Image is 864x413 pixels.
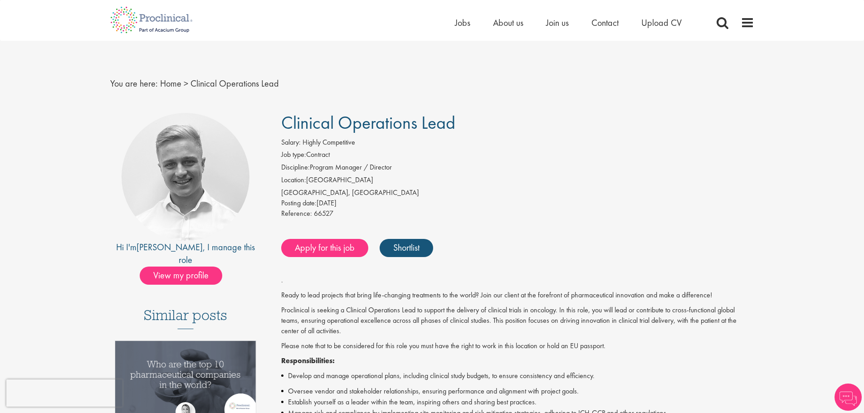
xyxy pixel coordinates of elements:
[281,162,754,175] li: Program Manager / Director
[281,111,455,134] span: Clinical Operations Lead
[281,305,754,336] p: Proclinical is seeking a Clinical Operations Lead to support the delivery of clinical trials in o...
[281,397,754,408] li: Establish yourself as a leader within the team, inspiring others and sharing best practices.
[190,78,279,89] span: Clinical Operations Lead
[110,78,158,89] span: You are here:
[455,17,470,29] a: Jobs
[281,341,754,351] p: Please note that to be considered for this role you must have the right to work in this location ...
[281,150,754,162] li: Contract
[835,384,862,411] img: Chatbot
[281,209,312,219] label: Reference:
[160,78,181,89] a: breadcrumb link
[140,268,231,280] a: View my profile
[140,267,222,285] span: View my profile
[281,356,335,365] strong: Responsibilities:
[6,379,122,407] iframe: reCAPTCHA
[281,150,306,160] label: Job type:
[641,17,682,29] a: Upload CV
[281,239,368,257] a: Apply for this job
[281,137,301,148] label: Salary:
[546,17,569,29] a: Join us
[281,290,754,301] p: Ready to lead projects that bring life-changing treatments to the world? Join our client at the f...
[281,175,754,188] li: [GEOGRAPHIC_DATA]
[137,241,203,253] a: [PERSON_NAME]
[303,137,355,147] span: Highly Competitive
[314,209,333,218] span: 66527
[493,17,523,29] a: About us
[122,113,249,241] img: imeage of recruiter Joshua Bye
[591,17,619,29] a: Contact
[281,162,310,173] label: Discipline:
[281,175,306,185] label: Location:
[380,239,433,257] a: Shortlist
[281,198,754,209] div: [DATE]
[281,198,317,208] span: Posting date:
[144,307,227,329] h3: Similar posts
[281,188,754,198] div: [GEOGRAPHIC_DATA], [GEOGRAPHIC_DATA]
[281,275,754,286] p: .
[281,370,754,381] li: Develop and manage operational plans, including clinical study budgets, to ensure consistency and...
[184,78,188,89] span: >
[110,241,261,267] div: Hi I'm , I manage this role
[281,386,754,397] li: Oversee vendor and stakeholder relationships, ensuring performance and alignment with project goals.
